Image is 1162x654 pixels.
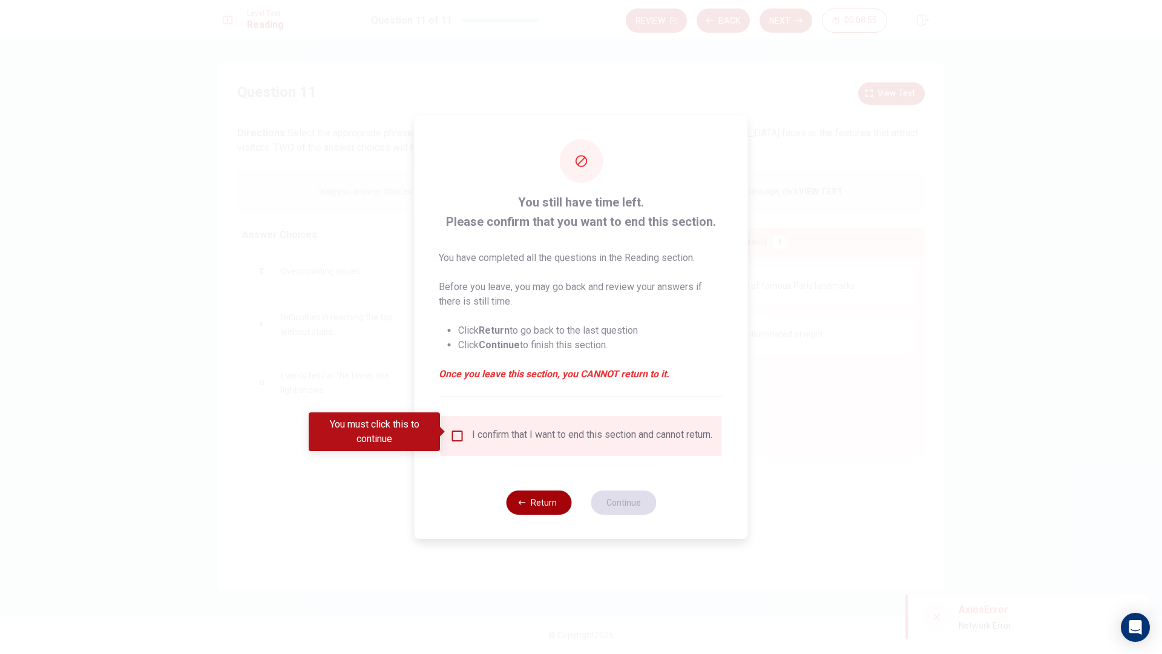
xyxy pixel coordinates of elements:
span: You must click this to continue [450,429,465,443]
p: Before you leave, you may go back and review your answers if there is still time. [439,280,724,309]
li: Click to go back to the last question [458,323,724,338]
div: Open Intercom Messenger [1121,613,1150,642]
div: You must click this to continue [309,412,440,451]
button: Return [506,490,571,515]
div: I confirm that I want to end this section and cannot return. [472,429,712,443]
p: You have completed all the questions in the Reading section. [439,251,724,265]
span: You still have time left. Please confirm that you want to end this section. [439,193,724,231]
em: Once you leave this section, you CANNOT return to it. [439,367,724,381]
li: Click to finish this section. [458,338,724,352]
button: Continue [591,490,656,515]
strong: Return [479,325,510,336]
strong: Continue [479,339,520,351]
